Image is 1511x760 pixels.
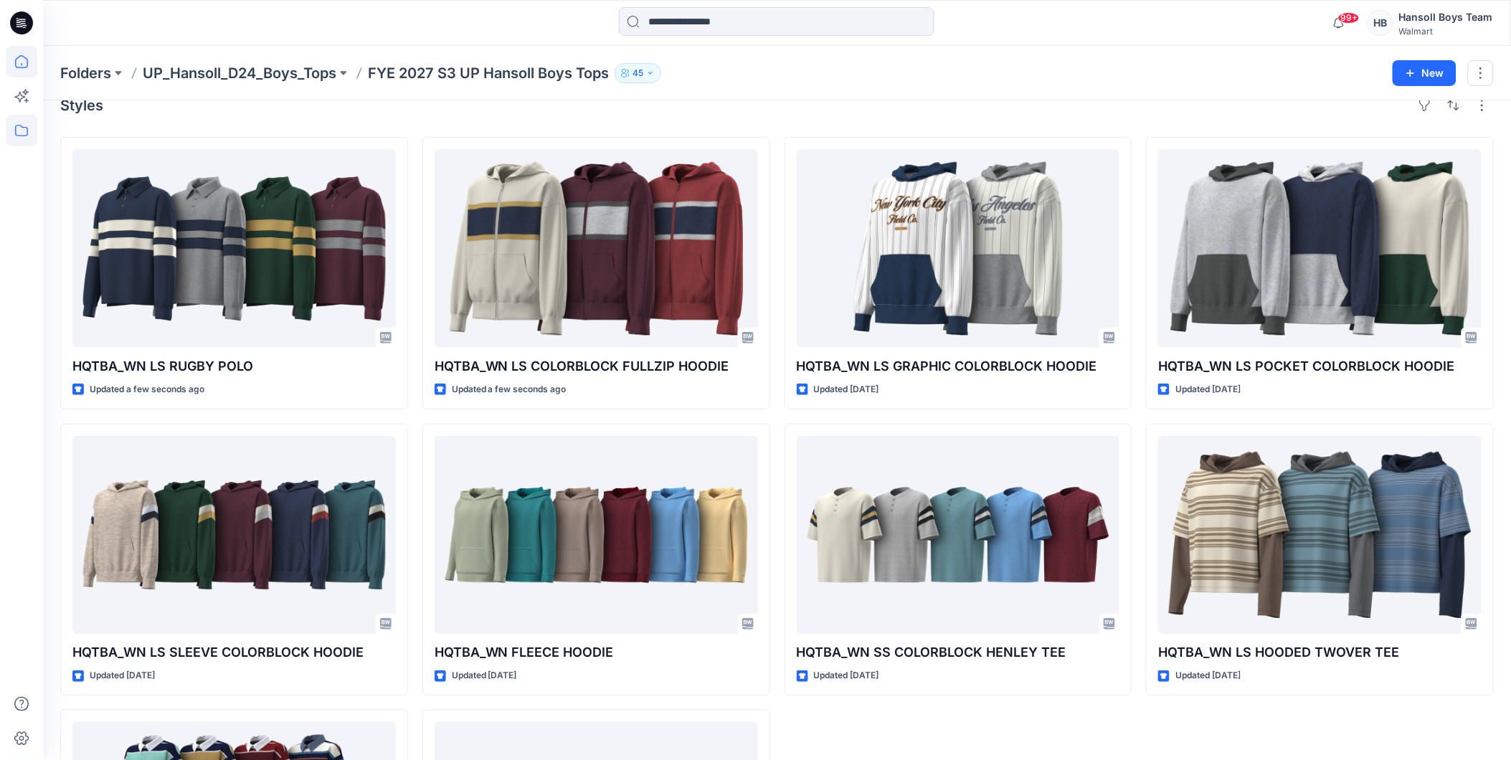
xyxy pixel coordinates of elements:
[435,642,758,662] p: HQTBA_WN FLEECE HOODIE
[452,382,567,397] p: Updated a few seconds ago
[814,668,879,683] p: Updated [DATE]
[143,63,336,83] a: UP_Hansoll_D24_Boys_Tops
[72,356,396,376] p: HQTBA_WN LS RUGBY POLO
[72,149,396,348] a: HQTBA_WN LS RUGBY POLO
[797,356,1120,376] p: HQTBA_WN LS GRAPHIC COLORBLOCK HOODIE
[1175,668,1241,683] p: Updated [DATE]
[1368,10,1393,36] div: HB
[797,149,1120,348] a: HQTBA_WN LS GRAPHIC COLORBLOCK HOODIE
[797,642,1120,662] p: HQTBA_WN SS COLORBLOCK HENLEY TEE
[1399,26,1493,37] div: Walmart
[1158,642,1482,662] p: HQTBA_WN LS HOODED TWOVER TEE
[1158,356,1482,376] p: HQTBA_WN LS POCKET COLORBLOCK HOODIE
[633,65,643,81] p: 45
[1175,382,1241,397] p: Updated [DATE]
[435,436,758,635] a: HQTBA_WN FLEECE HOODIE
[1399,9,1493,26] div: Hansoll Boys Team
[72,642,396,662] p: HQTBA_WN LS SLEEVE COLORBLOCK HOODIE
[452,668,517,683] p: Updated [DATE]
[1158,149,1482,348] a: HQTBA_WN LS POCKET COLORBLOCK HOODIE
[615,63,661,83] button: 45
[368,63,609,83] p: FYE 2027 S3 UP Hansoll Boys Tops
[435,149,758,348] a: HQTBA_WN LS COLORBLOCK FULLZIP HOODIE
[90,382,204,397] p: Updated a few seconds ago
[72,436,396,635] a: HQTBA_WN LS SLEEVE COLORBLOCK HOODIE
[90,668,155,683] p: Updated [DATE]
[814,382,879,397] p: Updated [DATE]
[1158,436,1482,635] a: HQTBA_WN LS HOODED TWOVER TEE
[60,97,103,114] h4: Styles
[1393,60,1456,86] button: New
[435,356,758,376] p: HQTBA_WN LS COLORBLOCK FULLZIP HOODIE
[797,436,1120,635] a: HQTBA_WN SS COLORBLOCK HENLEY TEE
[1338,12,1360,24] span: 99+
[60,63,111,83] a: Folders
